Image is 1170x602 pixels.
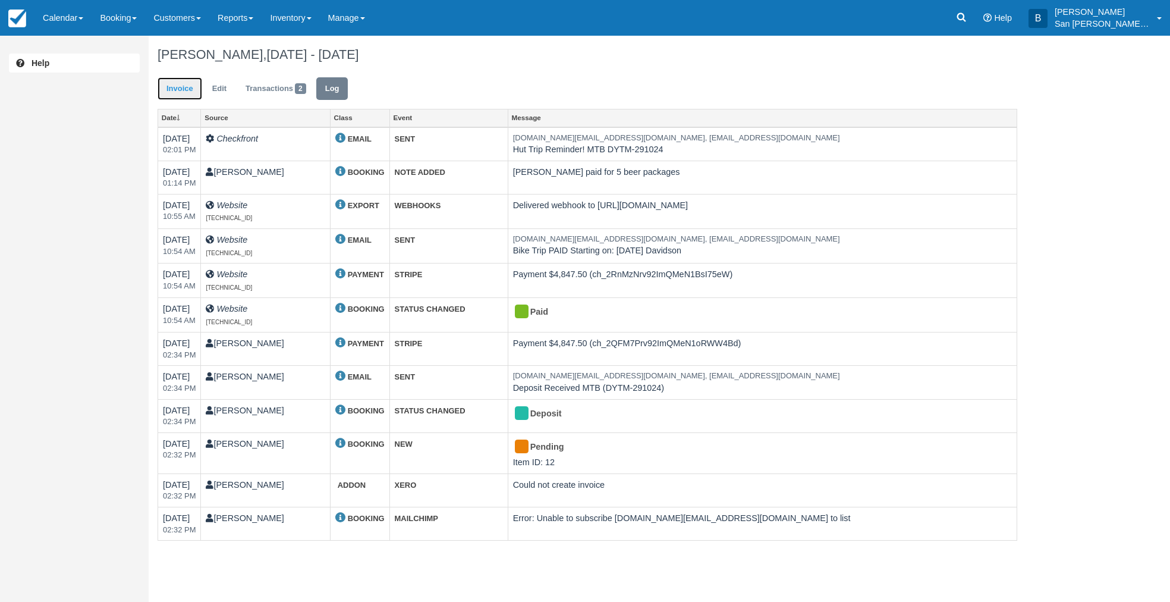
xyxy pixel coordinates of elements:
strong: STATUS CHANGED [395,305,466,313]
td: [DATE] [158,366,201,399]
span: Help [994,13,1012,23]
div: Pending [513,438,1002,457]
td: [DATE] [158,127,201,161]
i: Website [216,304,247,313]
td: [DATE] [158,399,201,432]
em: 2024-10-29 14:34:25-0600 [163,383,196,394]
strong: SENT [395,372,416,381]
td: Could not create invoice [508,474,1017,507]
em: 2025-07-21 10:54:58-0600 [163,315,196,327]
span: [TECHNICAL_ID] [206,284,252,291]
em: 2025-08-11 14:01:55-0600 [163,145,196,156]
span: [TECHNICAL_ID] [206,215,252,221]
strong: STRIPE [395,270,423,279]
em: 2025-07-21 10:54:59-0600 [163,281,196,292]
span: [DATE] - [DATE] [266,47,358,62]
strong: EMAIL [348,372,372,381]
a: Edit [203,77,235,101]
a: Class [331,109,389,126]
strong: XERO [395,481,417,490]
td: [DATE] [158,432,201,474]
strong: ADDON [338,481,366,490]
td: Payment $4,847.50 (ch_2QFM7Prv92ImQMeN1oRWW4Bd) [508,333,1017,366]
strong: BOOKING [348,406,385,415]
em: 2024-10-29 14:34:25-0600 [163,350,196,361]
div: Deposit [513,405,1002,424]
strong: WEBHOOKS [395,201,441,210]
strong: NEW [395,440,413,449]
strong: MAILCHIMP [395,514,438,523]
strong: NOTE ADDED [395,168,445,177]
td: [DATE] [158,228,201,263]
strong: EMAIL [348,236,372,244]
em: [DOMAIN_NAME][EMAIL_ADDRESS][DOMAIN_NAME], [EMAIL_ADDRESS][DOMAIN_NAME] [513,234,1012,245]
strong: EMAIL [348,134,372,143]
td: [DATE] [158,333,201,366]
em: 2025-08-11 13:14:56-0600 [163,178,196,189]
td: [PERSON_NAME] [201,432,330,474]
span: [TECHNICAL_ID] [206,319,252,325]
td: [PERSON_NAME] [201,366,330,399]
em: 2025-07-21 10:55:00-0600 [163,211,196,222]
a: Date [158,109,200,126]
td: [DATE] [158,298,201,333]
strong: STATUS CHANGED [395,406,466,415]
em: 2025-07-21 10:54:59-0600 [163,246,196,258]
td: Item ID: 12 [508,432,1017,474]
td: [PERSON_NAME] [201,333,330,366]
td: [PERSON_NAME] paid for 5 beer packages [508,161,1017,194]
strong: STRIPE [395,339,423,348]
div: B [1029,9,1048,28]
em: [DOMAIN_NAME][EMAIL_ADDRESS][DOMAIN_NAME], [EMAIL_ADDRESS][DOMAIN_NAME] [513,371,1012,382]
a: Event [390,109,508,126]
strong: SENT [395,134,416,143]
a: Source [201,109,329,126]
td: Payment $4,847.50 (ch_2RnMzNrv92ImQMeN1BsI75eW) [508,264,1017,298]
p: San [PERSON_NAME] Hut Systems [1055,18,1150,30]
strong: EXPORT [348,201,379,210]
i: Help [983,14,992,22]
em: 2024-10-29 14:32:10-0600 [163,491,196,502]
i: Website [216,269,247,279]
span: [TECHNICAL_ID] [206,250,252,256]
a: Help [9,54,140,73]
strong: BOOKING [348,168,385,177]
a: Invoice [158,77,202,101]
a: Log [316,77,348,101]
i: Checkfront [216,134,258,143]
em: 2024-10-29 14:32:10-0600 [163,525,196,536]
td: [PERSON_NAME] [201,161,330,194]
h1: [PERSON_NAME], [158,48,1017,62]
strong: BOOKING [348,440,385,449]
em: 2024-10-29 14:34:24-0600 [163,416,196,428]
strong: BOOKING [348,514,385,523]
td: [DATE] [158,264,201,298]
div: Paid [513,303,1002,322]
td: [PERSON_NAME] [201,507,330,540]
p: [PERSON_NAME] [1055,6,1150,18]
td: [PERSON_NAME] [201,399,330,432]
strong: PAYMENT [348,270,384,279]
td: [DATE] [158,161,201,194]
span: 2 [295,83,306,94]
td: Delivered webhook to [URL][DOMAIN_NAME] [508,194,1017,228]
b: Help [32,58,49,68]
strong: SENT [395,236,416,244]
td: [DATE] [158,474,201,507]
i: Website [216,200,247,210]
strong: PAYMENT [348,339,384,348]
i: Website [216,235,247,244]
strong: BOOKING [348,305,385,313]
td: Hut Trip Reminder! MTB DYTM-291024 [508,127,1017,161]
img: checkfront-main-nav-mini-logo.png [8,10,26,27]
td: Error: Unable to subscribe [DOMAIN_NAME][EMAIL_ADDRESS][DOMAIN_NAME] to list [508,507,1017,540]
td: Deposit Received MTB (DYTM-291024) [508,366,1017,399]
em: [DOMAIN_NAME][EMAIL_ADDRESS][DOMAIN_NAME], [EMAIL_ADDRESS][DOMAIN_NAME] [513,133,1012,144]
a: Transactions2 [237,77,315,101]
td: [PERSON_NAME] [201,474,330,507]
td: [DATE] [158,507,201,540]
td: [DATE] [158,194,201,228]
em: 2024-10-29 14:32:10-0600 [163,450,196,461]
a: Message [508,109,1017,126]
td: Bike Trip PAID Starting on: [DATE] Davidson [508,228,1017,263]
